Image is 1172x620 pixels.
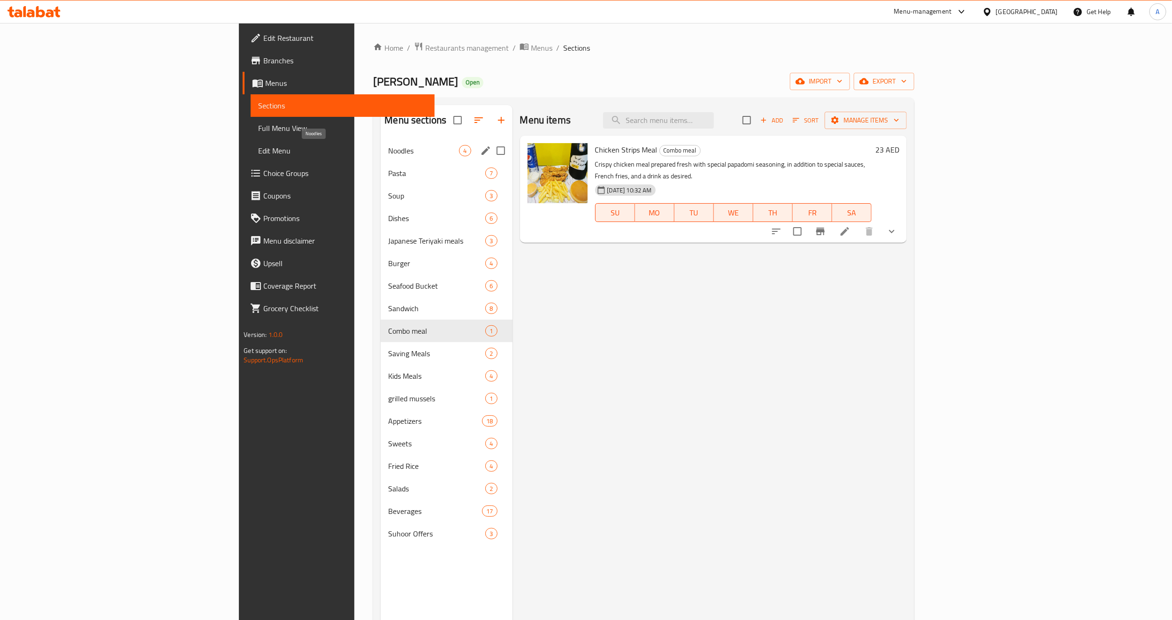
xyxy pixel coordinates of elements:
button: TU [674,203,714,222]
a: Coupons [243,184,435,207]
a: Menus [520,42,552,54]
div: items [459,145,471,156]
div: items [485,393,497,404]
span: Salads [388,483,485,494]
span: 4 [486,372,497,381]
span: Combo meal [660,145,700,156]
button: Add [757,113,787,128]
div: items [485,348,497,359]
div: Beverages17 [381,500,512,522]
a: Branches [243,49,435,72]
span: Fried Rice [388,460,485,472]
div: Suhoor Offers3 [381,522,512,545]
nav: Menu sections [381,136,512,549]
div: items [485,438,497,449]
span: Menu disclaimer [263,235,427,246]
div: items [485,528,497,539]
span: grilled mussels [388,393,485,404]
button: WE [714,203,753,222]
span: Full Menu View [258,122,427,134]
span: 1 [486,394,497,403]
div: items [485,370,497,382]
div: Sweets4 [381,432,512,455]
button: import [790,73,850,90]
div: Salads2 [381,477,512,500]
div: Pasta7 [381,162,512,184]
div: Seafood Bucket6 [381,275,512,297]
button: delete [858,220,881,243]
a: Edit Restaurant [243,27,435,49]
a: Edit Menu [251,139,435,162]
div: Combo meal1 [381,320,512,342]
span: Add item [757,113,787,128]
div: items [485,213,497,224]
img: Chicken Strips Meal [528,143,588,203]
span: Kids Meals [388,370,485,382]
span: Soup [388,190,485,201]
div: [GEOGRAPHIC_DATA] [996,7,1058,17]
span: 3 [486,191,497,200]
span: import [797,76,843,87]
span: Grocery Checklist [263,303,427,314]
span: 4 [460,146,470,155]
span: 3 [486,529,497,538]
span: 1.0.0 [268,329,283,341]
a: Promotions [243,207,435,230]
button: Sort [790,113,821,128]
span: 2 [486,484,497,493]
a: Coverage Report [243,275,435,297]
svg: Show Choices [886,226,897,237]
span: WE [718,206,750,220]
button: TH [753,203,793,222]
div: items [485,325,497,337]
span: Seafood Bucket [388,280,485,291]
div: items [482,505,497,517]
div: Dishes [388,213,485,224]
div: Appetizers18 [381,410,512,432]
nav: breadcrumb [373,42,914,54]
span: export [861,76,907,87]
span: Sandwich [388,303,485,314]
span: Japanese Teriyaki meals [388,235,485,246]
span: A [1156,7,1160,17]
div: Combo meal [388,325,485,337]
div: Fried Rice4 [381,455,512,477]
div: Open [462,77,483,88]
span: Sweets [388,438,485,449]
span: 4 [486,439,497,448]
div: Japanese Teriyaki meals3 [381,230,512,252]
span: Sections [258,100,427,111]
span: Manage items [832,115,899,126]
div: Saving Meals [388,348,485,359]
span: 4 [486,462,497,471]
a: Support.OpsPlatform [244,354,303,366]
input: search [603,112,714,129]
button: edit [479,144,493,158]
span: Restaurants management [425,42,509,54]
span: Sort sections [467,109,490,131]
button: export [854,73,914,90]
span: Upsell [263,258,427,269]
span: 17 [483,507,497,516]
span: Edit Restaurant [263,32,427,44]
p: Crispy chicken meal prepared fresh with special papadomi seasoning, in addition to special sauces... [595,159,872,182]
span: FR [797,206,828,220]
span: Promotions [263,213,427,224]
span: TH [757,206,789,220]
span: Open [462,78,483,86]
div: Soup3 [381,184,512,207]
span: Burger [388,258,485,269]
span: 18 [483,417,497,426]
div: Kids Meals4 [381,365,512,387]
span: 4 [486,259,497,268]
div: Dishes6 [381,207,512,230]
div: Menu-management [894,6,952,17]
span: SA [836,206,868,220]
span: Menus [265,77,427,89]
